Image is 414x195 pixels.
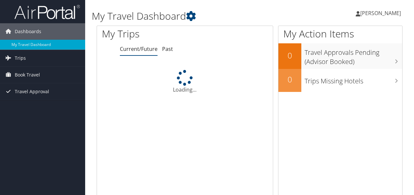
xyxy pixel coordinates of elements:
a: 0Trips Missing Hotels [278,69,402,92]
h2: 0 [278,50,301,61]
span: Dashboards [15,23,41,40]
a: [PERSON_NAME] [356,3,407,23]
img: airportal-logo.png [14,4,80,20]
a: Past [162,45,173,53]
span: [PERSON_NAME] [360,10,401,17]
h1: My Travel Dashboard [92,9,302,23]
span: Travel Approval [15,83,49,100]
div: Loading... [97,70,273,94]
h1: My Action Items [278,27,402,41]
a: Current/Future [120,45,158,53]
a: 0Travel Approvals Pending (Advisor Booked) [278,43,402,69]
h2: 0 [278,74,301,85]
h3: Trips Missing Hotels [305,73,402,86]
span: Trips [15,50,26,66]
h1: My Trips [102,27,195,41]
h3: Travel Approvals Pending (Advisor Booked) [305,45,402,66]
span: Book Travel [15,67,40,83]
